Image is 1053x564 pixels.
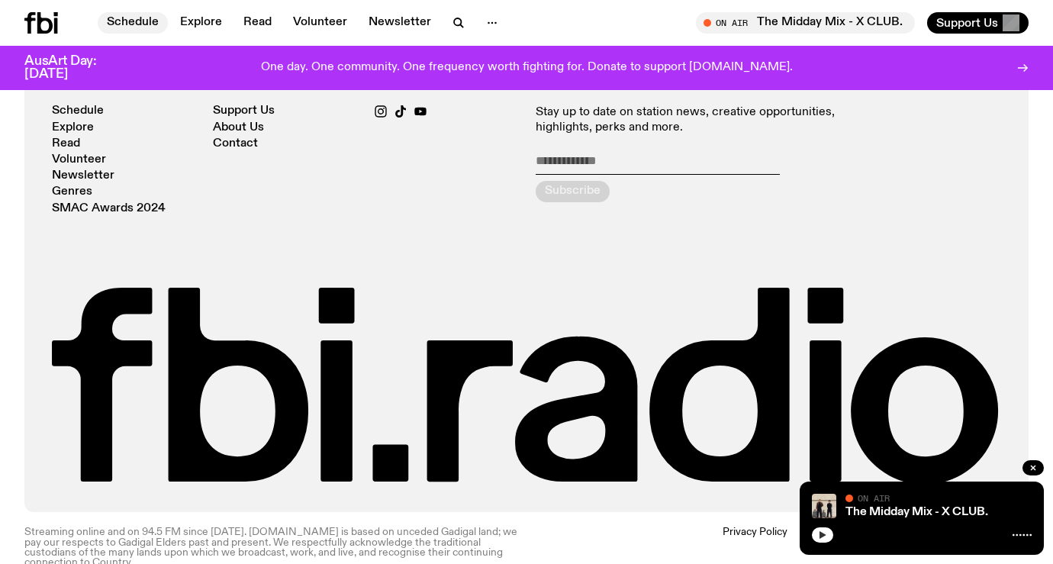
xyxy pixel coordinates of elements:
[261,61,793,75] p: One day. One community. One frequency worth fighting for. Donate to support [DOMAIN_NAME].
[845,506,988,518] a: The Midday Mix - X CLUB.
[52,138,80,150] a: Read
[213,105,275,117] a: Support Us
[536,181,610,202] button: Subscribe
[234,12,281,34] a: Read
[24,55,122,81] h3: AusArt Day: [DATE]
[52,122,94,134] a: Explore
[359,12,440,34] a: Newsletter
[52,186,92,198] a: Genres
[858,493,890,503] span: On Air
[171,12,231,34] a: Explore
[52,203,166,214] a: SMAC Awards 2024
[52,170,114,182] a: Newsletter
[98,12,168,34] a: Schedule
[52,105,104,117] a: Schedule
[213,138,258,150] a: Contact
[936,16,998,30] span: Support Us
[52,154,106,166] a: Volunteer
[284,12,356,34] a: Volunteer
[536,105,840,134] p: Stay up to date on station news, creative opportunities, highlights, perks and more.
[213,122,264,134] a: About Us
[696,12,915,34] button: On AirThe Midday Mix - X CLUB.
[927,12,1029,34] button: Support Us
